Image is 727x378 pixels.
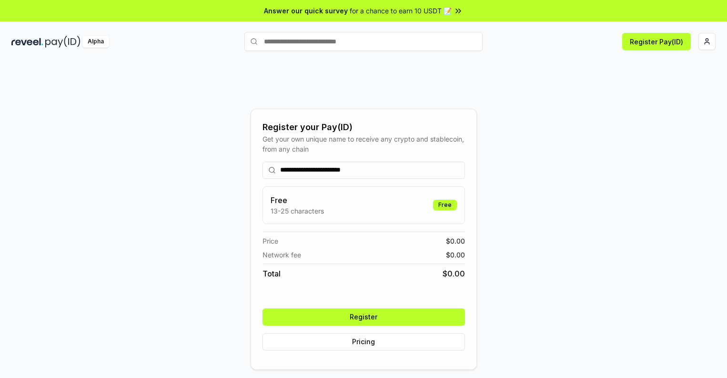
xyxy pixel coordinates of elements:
[263,333,465,350] button: Pricing
[446,250,465,260] span: $ 0.00
[271,206,324,216] p: 13-25 characters
[263,250,301,260] span: Network fee
[82,36,109,48] div: Alpha
[446,236,465,246] span: $ 0.00
[263,268,281,279] span: Total
[11,36,43,48] img: reveel_dark
[350,6,452,16] span: for a chance to earn 10 USDT 📝
[263,236,278,246] span: Price
[443,268,465,279] span: $ 0.00
[622,33,691,50] button: Register Pay(ID)
[271,194,324,206] h3: Free
[263,134,465,154] div: Get your own unique name to receive any crypto and stablecoin, from any chain
[45,36,81,48] img: pay_id
[433,200,457,210] div: Free
[264,6,348,16] span: Answer our quick survey
[263,308,465,326] button: Register
[263,121,465,134] div: Register your Pay(ID)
